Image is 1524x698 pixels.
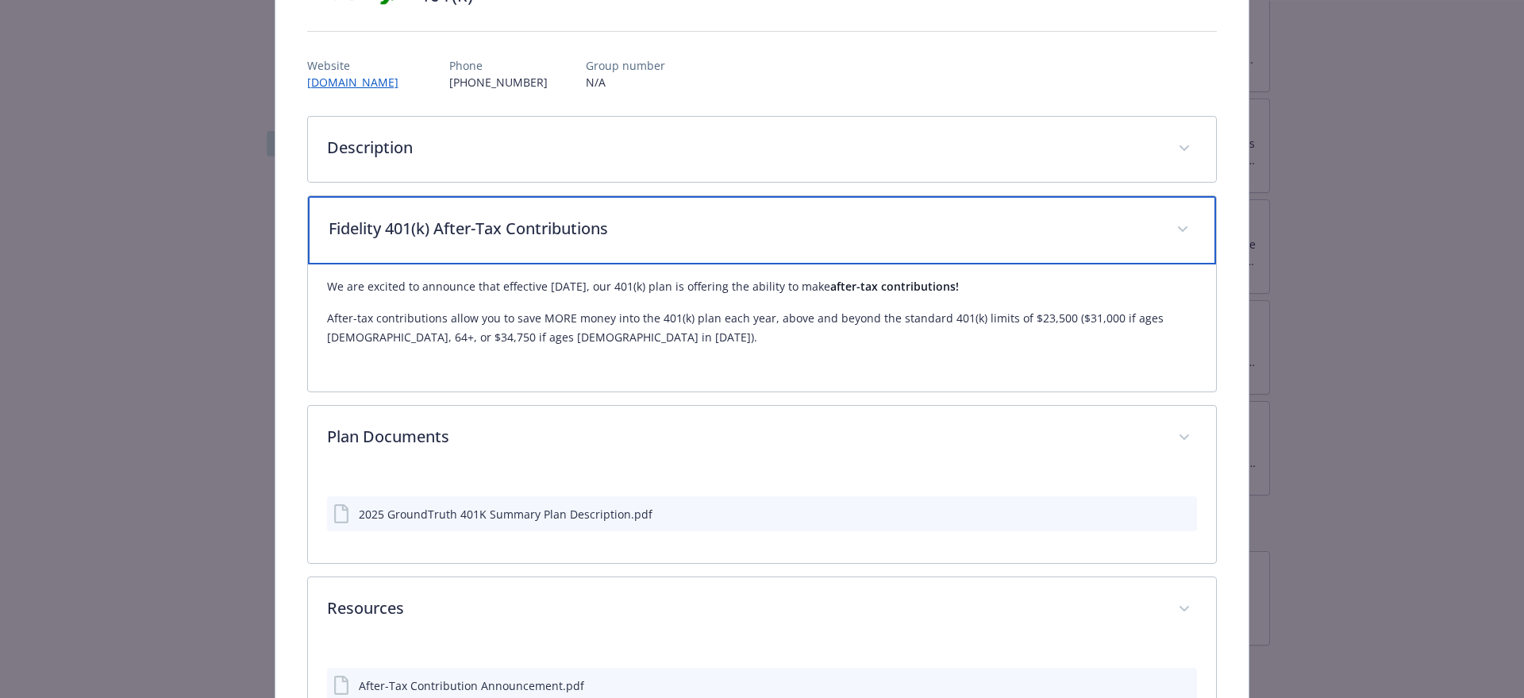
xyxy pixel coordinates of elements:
[327,425,1160,449] p: Plan Documents
[327,596,1160,620] p: Resources
[307,75,411,90] a: [DOMAIN_NAME]
[308,577,1217,642] div: Resources
[329,217,1158,241] p: Fidelity 401(k) After-Tax Contributions
[1176,506,1191,523] button: preview file
[1151,677,1164,694] button: download file
[830,279,959,294] strong: after-tax contributions!
[449,74,548,91] p: [PHONE_NUMBER]
[308,264,1217,391] div: Fidelity 401(k) After-Tax Contributions
[308,471,1217,563] div: Plan Documents
[586,74,665,91] p: N/A
[1151,506,1164,523] button: download file
[308,406,1217,471] div: Plan Documents
[359,677,584,694] div: After-Tax Contribution Announcement.pdf
[327,136,1160,160] p: Description
[327,309,1198,347] p: After-tax contributions allow you to save MORE money into the 401(k) plan each year, above and be...
[308,117,1217,182] div: Description
[1176,677,1191,694] button: preview file
[586,57,665,74] p: Group number
[327,277,1198,296] p: We are excited to announce that effective [DATE], our 401(k) plan is offering the ability to make
[307,57,411,74] p: Website
[449,57,548,74] p: Phone
[308,196,1217,264] div: Fidelity 401(k) After-Tax Contributions
[359,506,652,523] div: 2025 GroundTruth 401K Summary Plan Description.pdf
